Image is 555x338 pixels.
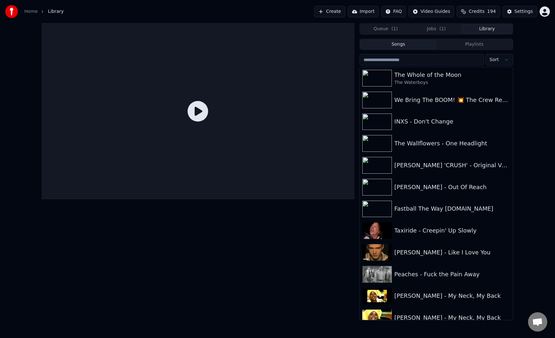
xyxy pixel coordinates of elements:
div: [PERSON_NAME] - Out Of Reach [394,183,510,192]
div: The Wallflowers - One Headlight [394,139,510,148]
img: youka [5,5,18,18]
div: Open chat [528,312,547,332]
button: Jobs [411,24,462,34]
button: Import [348,6,379,17]
button: Library [462,24,512,34]
div: Fastball The Way [DOMAIN_NAME] [394,204,510,213]
span: ( 1 ) [392,26,398,32]
a: Home [24,8,38,15]
div: Peaches - Fuck the Pain Away [394,270,510,279]
div: The Waterboys [394,79,510,86]
span: 194 [487,8,496,15]
div: [PERSON_NAME] - Like I Love You [394,248,510,257]
div: [PERSON_NAME] - My Neck, My Back [394,291,510,300]
nav: breadcrumb [24,8,64,15]
div: [PERSON_NAME] - My Neck, My Back [394,313,510,322]
div: Taxiride - Creepin' Up Slowly [394,226,510,235]
div: [PERSON_NAME] 'CRUSH' - Original Version HQ [394,161,510,170]
div: INXS - Don't Change [394,117,510,126]
button: FAQ [381,6,406,17]
div: The Whole of the Moon [394,70,510,79]
button: Create [314,6,345,17]
div: We Bring The BOOM! 💥 The Crew Remix! [394,96,510,105]
button: Credits194 [457,6,500,17]
span: Sort [489,57,499,63]
button: Songs [360,40,436,49]
button: Queue [360,24,411,34]
span: Credits [469,8,484,15]
button: Settings [503,6,537,17]
div: Settings [515,8,533,15]
button: Playlists [436,40,512,49]
span: ( 1 ) [439,26,446,32]
button: Video Guides [409,6,454,17]
span: Library [48,8,64,15]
